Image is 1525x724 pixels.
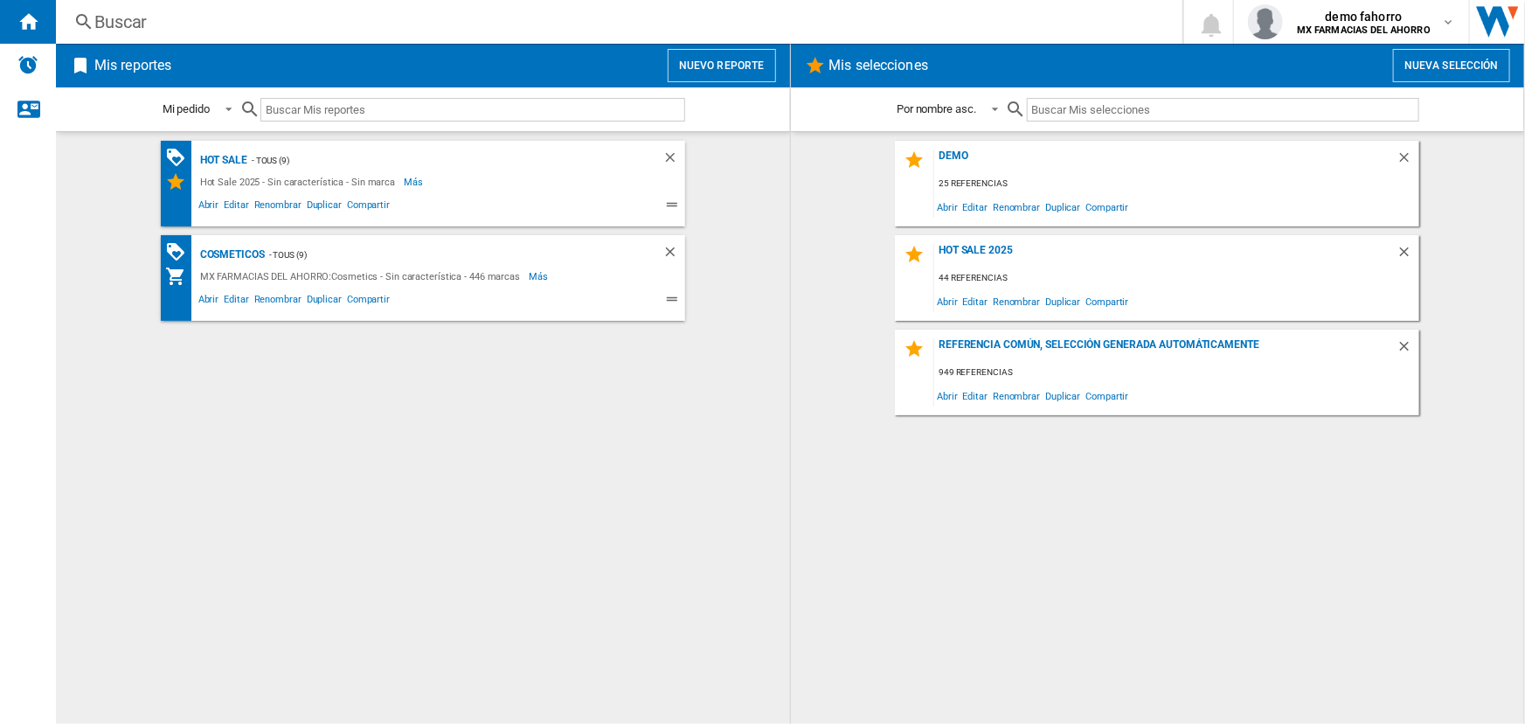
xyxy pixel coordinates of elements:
div: Borrar [1397,244,1419,268]
span: Editar [960,384,990,407]
span: Renombrar [990,384,1043,407]
input: Buscar Mis reportes [260,98,685,122]
div: Hot Sale 2025 [934,244,1397,268]
div: Mi pedido [163,102,210,115]
div: Borrar [662,150,685,171]
span: Editar [960,195,990,219]
span: Duplicar [1043,289,1083,313]
div: Hot Sale [196,150,247,171]
input: Buscar Mis selecciones [1027,98,1419,122]
span: Editar [221,291,251,312]
span: Abrir [196,291,222,312]
div: Borrar [1397,338,1419,362]
div: Hot Sale 2025 - Sin característica - Sin marca [196,171,404,192]
div: Matriz de PROMOCIONES [165,241,196,263]
span: Compartir [1083,384,1131,407]
span: Renombrar [990,289,1043,313]
h2: Mis reportes [91,49,175,82]
span: Abrir [934,195,960,219]
img: alerts-logo.svg [17,54,38,75]
div: MX FARMACIAS DEL AHORRO:Cosmetics - Sin característica - 446 marcas [196,266,529,287]
button: Nuevo reporte [668,49,776,82]
div: demo [934,150,1397,173]
span: Editar [221,197,251,218]
div: Referencia común, selección generada automáticamente [934,338,1397,362]
span: Más [529,266,551,287]
b: MX FARMACIAS DEL AHORRO [1297,24,1431,36]
img: profile.jpg [1248,4,1283,39]
span: Renombrar [252,291,304,312]
span: Duplicar [304,291,344,312]
h2: Mis selecciones [826,49,932,82]
span: Compartir [344,291,392,312]
span: Más [404,171,426,192]
div: Buscar [94,10,1137,34]
span: Duplicar [1043,195,1083,219]
div: Mis Selecciones [165,171,196,192]
div: Mi colección [165,266,196,287]
span: Abrir [934,384,960,407]
div: 44 referencias [934,268,1419,289]
div: 25 referencias [934,173,1419,195]
button: Nueva selección [1393,49,1510,82]
div: Cosmeticos [196,244,265,266]
div: Por nombre asc. [897,102,976,115]
span: Abrir [196,197,222,218]
div: - TOUS (9) [265,244,627,266]
div: Borrar [662,244,685,266]
span: demo fahorro [1297,8,1431,25]
span: Compartir [1083,195,1131,219]
div: - TOUS (9) [247,150,627,171]
span: Compartir [344,197,392,218]
div: Matriz de PROMOCIONES [165,147,196,169]
span: Renombrar [990,195,1043,219]
span: Duplicar [304,197,344,218]
span: Editar [960,289,990,313]
div: Borrar [1397,150,1419,173]
div: 949 referencias [934,362,1419,384]
span: Abrir [934,289,960,313]
span: Renombrar [252,197,304,218]
span: Compartir [1083,289,1131,313]
span: Duplicar [1043,384,1083,407]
